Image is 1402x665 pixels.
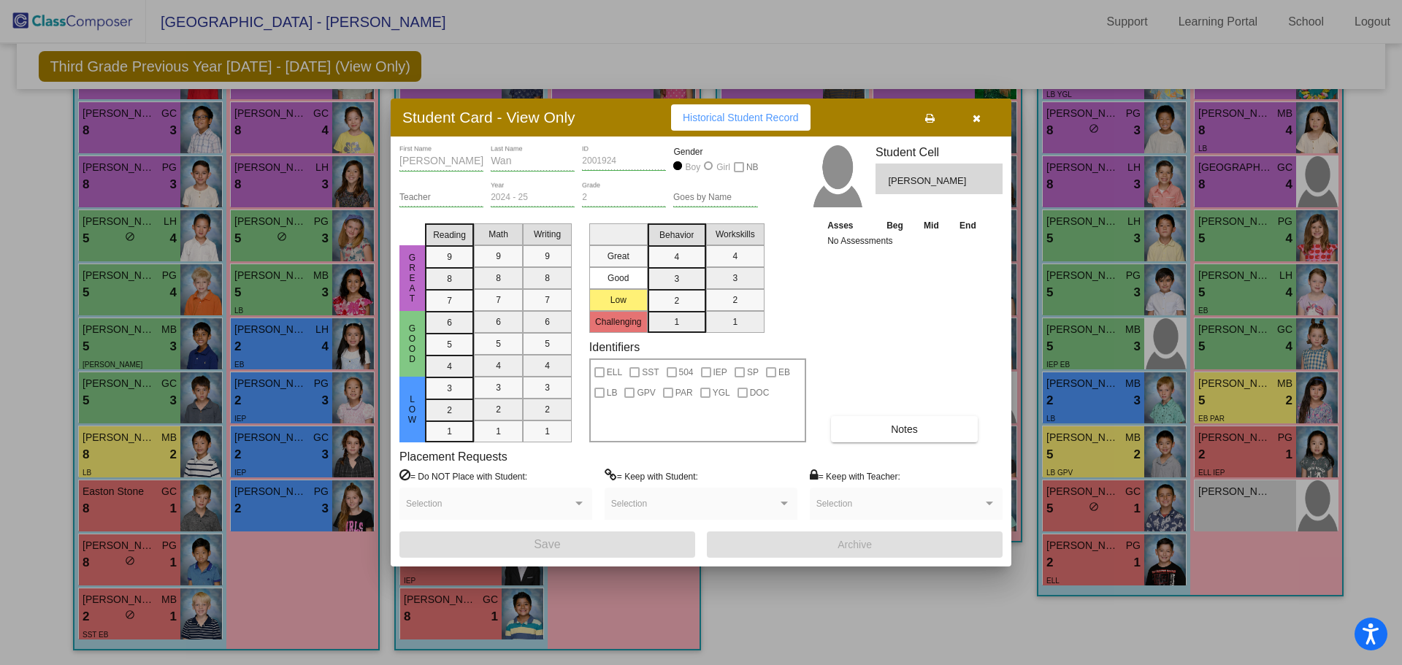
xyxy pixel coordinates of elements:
label: = Do NOT Place with Student: [399,469,527,483]
span: IEP [713,364,727,381]
input: grade [582,193,666,203]
span: NB [746,158,759,176]
span: 504 [679,364,694,381]
span: DOC [750,384,770,401]
input: teacher [399,193,483,203]
th: End [949,218,987,234]
button: Notes [831,416,978,442]
span: Archive [838,539,872,550]
th: Asses [824,218,876,234]
th: Mid [913,218,949,234]
div: Girl [716,161,730,174]
span: SP [747,364,759,381]
span: LB [607,384,618,401]
span: EB [778,364,790,381]
span: Historical Student Record [683,112,799,123]
span: Good [406,323,419,364]
label: = Keep with Teacher: [810,469,900,483]
input: goes by name [673,193,757,203]
label: = Keep with Student: [605,469,698,483]
span: Notes [891,423,918,435]
span: PAR [675,384,693,401]
label: Identifiers [589,340,640,354]
span: SST [642,364,659,381]
span: GPV [637,384,655,401]
span: [PERSON_NAME] [888,174,969,188]
td: No Assessments [824,234,987,248]
button: Historical Student Record [671,104,811,131]
th: Beg [876,218,914,234]
span: ELL [607,364,622,381]
h3: Student Cell [876,145,1003,159]
span: Save [534,538,560,550]
button: Save [399,531,695,558]
div: Boy [685,161,701,174]
button: Archive [707,531,1003,558]
input: Enter ID [582,156,666,166]
h3: Student Card - View Only [402,108,575,126]
mat-label: Gender [673,145,757,158]
span: Great [406,253,419,304]
input: year [491,193,575,203]
label: Placement Requests [399,450,507,464]
span: YGL [713,384,730,401]
span: Low [406,394,419,425]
